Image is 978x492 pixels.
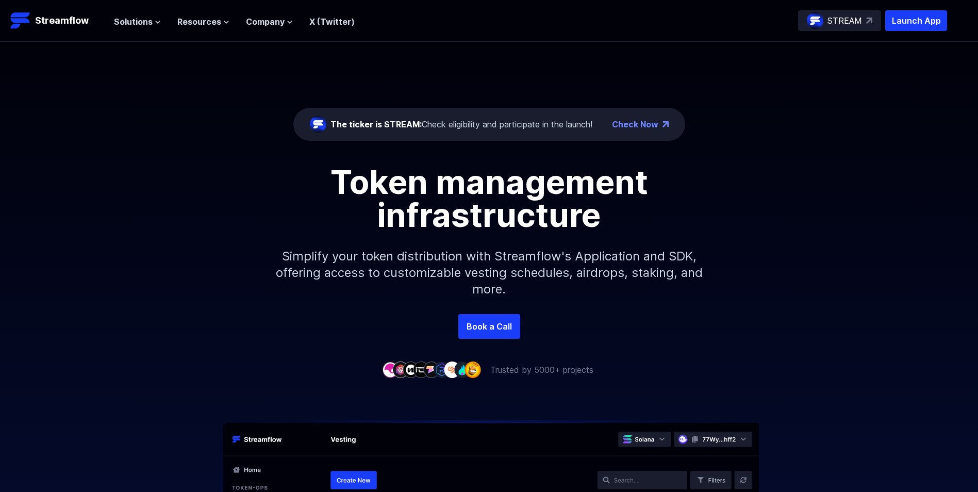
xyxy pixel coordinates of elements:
[798,10,881,31] a: STREAM
[885,10,947,31] button: Launch App
[392,362,409,378] img: company-2
[246,15,293,28] button: Company
[177,15,221,28] span: Resources
[403,362,419,378] img: company-3
[330,118,592,130] div: Check eligibility and participate in the launch!
[434,362,450,378] img: company-6
[268,232,711,314] p: Simplify your token distribution with Streamflow's Application and SDK, offering access to custom...
[310,116,326,133] img: streamflow-logo-circle.png
[413,362,429,378] img: company-4
[257,166,721,232] h1: Token management infrastructure
[490,364,593,376] p: Trusted by 5000+ projects
[382,362,399,378] img: company-1
[10,10,31,31] img: Streamflow Logo
[309,17,355,27] a: X (Twitter)
[827,14,862,27] p: STREAM
[35,13,89,28] p: Streamflow
[330,119,422,129] span: The ticker is STREAM:
[114,15,153,28] span: Solutions
[444,362,460,378] img: company-7
[114,15,161,28] button: Solutions
[458,314,520,339] a: Book a Call
[662,121,669,127] img: top-right-arrow.png
[246,15,285,28] span: Company
[807,12,823,29] img: streamflow-logo-circle.png
[465,362,481,378] img: company-9
[177,15,229,28] button: Resources
[423,362,440,378] img: company-5
[10,10,104,31] a: Streamflow
[866,18,872,24] img: top-right-arrow.svg
[454,362,471,378] img: company-8
[612,118,658,130] a: Check Now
